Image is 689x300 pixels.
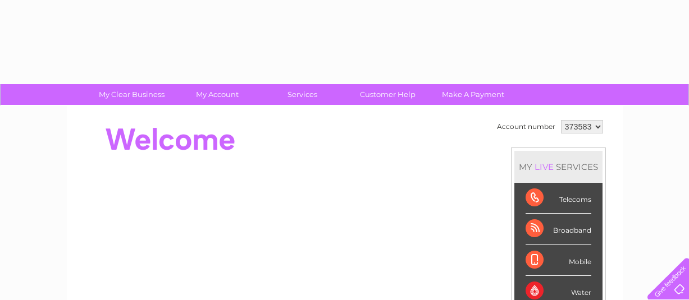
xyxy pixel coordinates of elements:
[85,84,178,105] a: My Clear Business
[526,245,591,276] div: Mobile
[256,84,349,105] a: Services
[427,84,519,105] a: Make A Payment
[526,183,591,214] div: Telecoms
[171,84,263,105] a: My Account
[526,214,591,244] div: Broadband
[514,151,603,183] div: MY SERVICES
[494,117,558,136] td: Account number
[532,161,556,172] div: LIVE
[341,84,434,105] a: Customer Help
